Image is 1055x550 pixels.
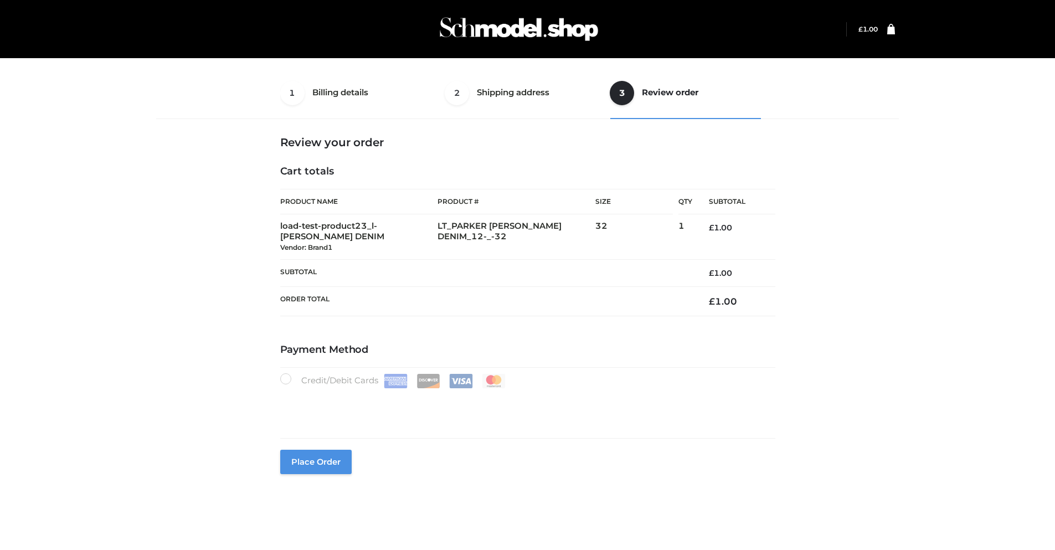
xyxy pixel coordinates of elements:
[280,166,775,178] h4: Cart totals
[280,189,438,214] th: Product Name
[858,25,878,33] a: £1.00
[436,7,602,51] img: Schmodel Admin 964
[709,268,732,278] bdi: 1.00
[280,136,775,149] h3: Review your order
[858,25,878,33] bdi: 1.00
[595,214,678,259] td: 32
[595,189,673,214] th: Size
[678,214,692,259] td: 1
[280,259,692,286] th: Subtotal
[482,374,506,388] img: Mastercard
[678,189,692,214] th: Qty
[449,374,473,388] img: Visa
[280,214,438,259] td: load-test-product23_l-[PERSON_NAME] DENIM
[709,296,737,307] bdi: 1.00
[280,286,692,316] th: Order Total
[384,374,408,388] img: Amex
[709,268,714,278] span: £
[438,214,595,259] td: LT_PARKER [PERSON_NAME] DENIM_12-_-32
[709,223,732,233] bdi: 1.00
[280,243,332,251] small: Vendor: Brand1
[692,189,775,214] th: Subtotal
[280,450,352,474] button: Place order
[709,296,715,307] span: £
[438,189,595,214] th: Product #
[280,344,775,356] h4: Payment Method
[416,374,440,388] img: Discover
[280,373,507,388] label: Credit/Debit Cards
[858,25,863,33] span: £
[278,386,773,426] iframe: Secure payment input frame
[709,223,714,233] span: £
